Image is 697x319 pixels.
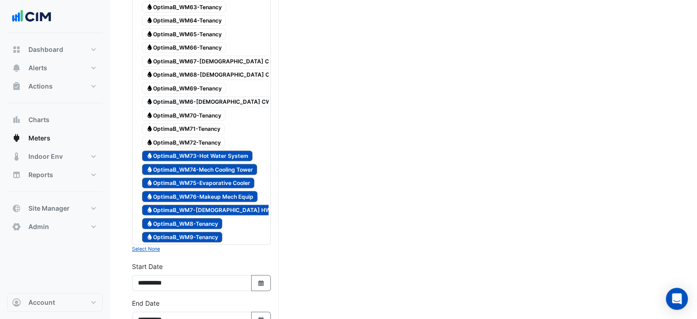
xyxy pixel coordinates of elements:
[7,129,103,147] button: Meters
[28,82,53,91] span: Actions
[142,205,275,216] span: OptimaB_WM7-[DEMOGRAPHIC_DATA] HW
[142,15,226,26] span: OptimaB_WM64-Tenancy
[12,82,21,91] app-icon: Actions
[146,57,153,64] fa-icon: Water
[7,111,103,129] button: Charts
[7,59,103,77] button: Alerts
[7,77,103,95] button: Actions
[666,288,688,310] div: Open Intercom Messenger
[146,84,153,91] fa-icon: Water
[12,170,21,179] app-icon: Reports
[12,222,21,231] app-icon: Admin
[146,17,153,24] fa-icon: Water
[7,293,103,312] button: Account
[142,28,226,39] span: OptimaB_WM65-Tenancy
[146,71,153,78] fa-icon: Water
[142,69,279,80] span: OptimaB_WM68-[DEMOGRAPHIC_DATA] CW
[142,1,226,12] span: OptimaB_WM63-Tenancy
[28,45,63,54] span: Dashboard
[146,44,153,51] fa-icon: Water
[132,246,160,252] small: Select None
[146,112,153,118] fa-icon: Water
[142,83,226,94] span: OptimaB_WM69-Tenancy
[142,232,222,243] span: OptimaB_WM9-Tenancy
[28,134,50,143] span: Meters
[7,40,103,59] button: Dashboard
[28,222,49,231] span: Admin
[142,151,252,162] span: OptimaB_WM73-Hot Water System
[7,166,103,184] button: Reports
[12,45,21,54] app-icon: Dashboard
[142,218,222,229] span: OptimaB_WM8-Tenancy
[146,193,153,200] fa-icon: Water
[7,147,103,166] button: Indoor Env
[132,245,160,253] button: Select None
[146,139,153,146] fa-icon: Water
[142,191,258,202] span: OptimaB_WM76-Makeup Mech Equip
[257,279,265,287] fa-icon: Select Date
[146,220,153,227] fa-icon: Water
[28,298,55,307] span: Account
[7,199,103,218] button: Site Manager
[142,164,257,175] span: OptimaB_WM74-Mech Cooling Tower
[7,218,103,236] button: Admin
[146,3,153,10] fa-icon: Water
[132,298,159,308] label: End Date
[28,170,53,179] span: Reports
[146,179,153,186] fa-icon: Water
[146,98,153,105] fa-icon: Water
[28,204,70,213] span: Site Manager
[12,115,21,124] app-icon: Charts
[142,96,275,107] span: OptimaB_WM6-[DEMOGRAPHIC_DATA] CW
[12,134,21,143] app-icon: Meters
[12,204,21,213] app-icon: Site Manager
[146,125,153,132] fa-icon: Water
[146,166,153,173] fa-icon: Water
[12,63,21,73] app-icon: Alerts
[146,234,153,241] fa-icon: Water
[142,178,254,189] span: OptimaB_WM75-Evaporative Cooler
[146,207,153,213] fa-icon: Water
[142,110,225,121] span: OptimaB_WM70-Tenancy
[132,262,163,271] label: Start Date
[146,30,153,37] fa-icon: Water
[142,123,225,134] span: OptimaB_WM71-Tenancy
[28,115,49,124] span: Charts
[146,152,153,159] fa-icon: Water
[28,152,63,161] span: Indoor Env
[28,63,47,73] span: Alerts
[12,152,21,161] app-icon: Indoor Env
[142,56,279,67] span: OptimaB_WM67-[DEMOGRAPHIC_DATA] CW
[142,137,225,148] span: OptimaB_WM72-Tenancy
[142,42,226,53] span: OptimaB_WM66-Tenancy
[11,7,52,26] img: Company Logo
